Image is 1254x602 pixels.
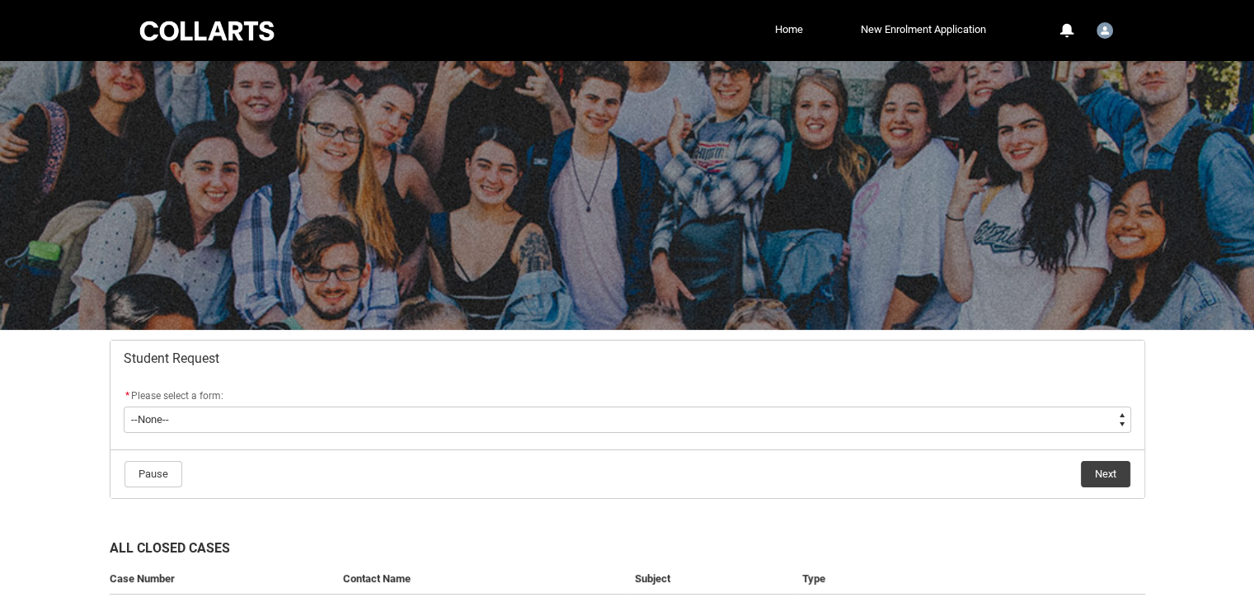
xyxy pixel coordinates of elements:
[110,539,1145,564] h2: All Closed Cases
[771,17,807,42] a: Home
[336,564,628,595] th: Contact Name
[857,17,990,42] a: New Enrolment Application
[131,390,223,402] span: Please select a form:
[1092,16,1117,42] button: User Profile Student.jbyard.20252313
[110,564,336,595] th: Case Number
[124,461,182,487] button: Pause
[628,564,795,595] th: Subject
[124,350,219,367] span: Student Request
[796,564,1145,595] th: Type
[1081,461,1130,487] button: Next
[125,390,129,402] abbr: required
[1097,22,1113,39] img: Student.jbyard.20252313
[110,340,1145,499] article: Redu_Student_Request flow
